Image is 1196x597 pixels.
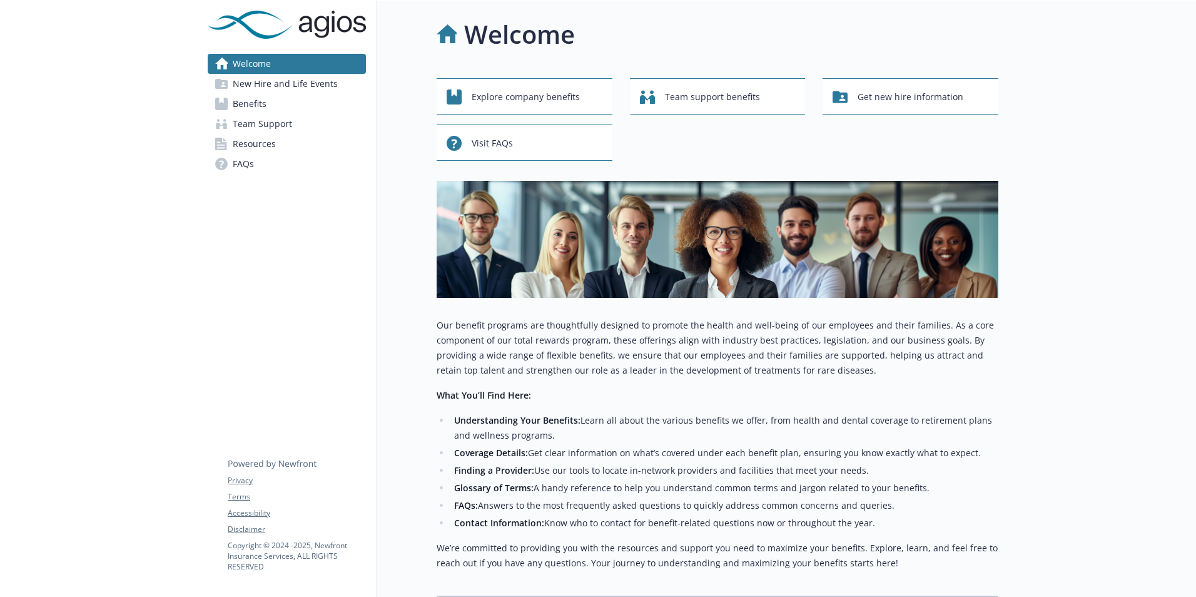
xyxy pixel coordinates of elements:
span: Benefits [233,94,266,114]
strong: What You’ll Find Here: [437,389,531,401]
li: A handy reference to help you understand common terms and jargon related to your benefits. [450,481,998,496]
span: New Hire and Life Events [233,74,338,94]
button: Team support benefits [630,78,806,115]
span: Resources [233,134,276,154]
a: Team Support [208,114,366,134]
a: Privacy [228,475,365,486]
a: Terms [228,491,365,503]
span: Team support benefits [665,85,760,109]
strong: Understanding Your Benefits: [454,414,580,426]
img: overview page banner [437,181,998,298]
span: Visit FAQs [472,131,513,155]
span: FAQs [233,154,254,174]
li: Learn all about the various benefits we offer, from health and dental coverage to retirement plan... [450,413,998,443]
a: New Hire and Life Events [208,74,366,94]
strong: Finding a Provider: [454,464,534,476]
span: Team Support [233,114,292,134]
strong: Coverage Details: [454,447,528,459]
strong: Contact Information: [454,517,544,529]
p: Our benefit programs are thoughtfully designed to promote the health and well-being of our employ... [437,318,998,378]
span: Welcome [233,54,271,74]
button: Get new hire information [823,78,998,115]
a: Resources [208,134,366,154]
li: Answers to the most frequently asked questions to quickly address common concerns and queries. [450,498,998,513]
span: Get new hire information [858,85,963,109]
span: Explore company benefits [472,85,580,109]
h1: Welcome [464,16,575,53]
p: Copyright © 2024 - 2025 , Newfront Insurance Services, ALL RIGHTS RESERVED [228,540,365,572]
button: Visit FAQs [437,125,612,161]
a: Accessibility [228,508,365,519]
li: Know who to contact for benefit-related questions now or throughout the year. [450,516,998,531]
strong: Glossary of Terms: [454,482,534,494]
a: FAQs [208,154,366,174]
a: Welcome [208,54,366,74]
a: Disclaimer [228,524,365,535]
li: Get clear information on what’s covered under each benefit plan, ensuring you know exactly what t... [450,446,998,461]
button: Explore company benefits [437,78,612,115]
li: Use our tools to locate in-network providers and facilities that meet your needs. [450,463,998,478]
a: Benefits [208,94,366,114]
p: We’re committed to providing you with the resources and support you need to maximize your benefit... [437,541,998,571]
strong: FAQs: [454,499,478,511]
